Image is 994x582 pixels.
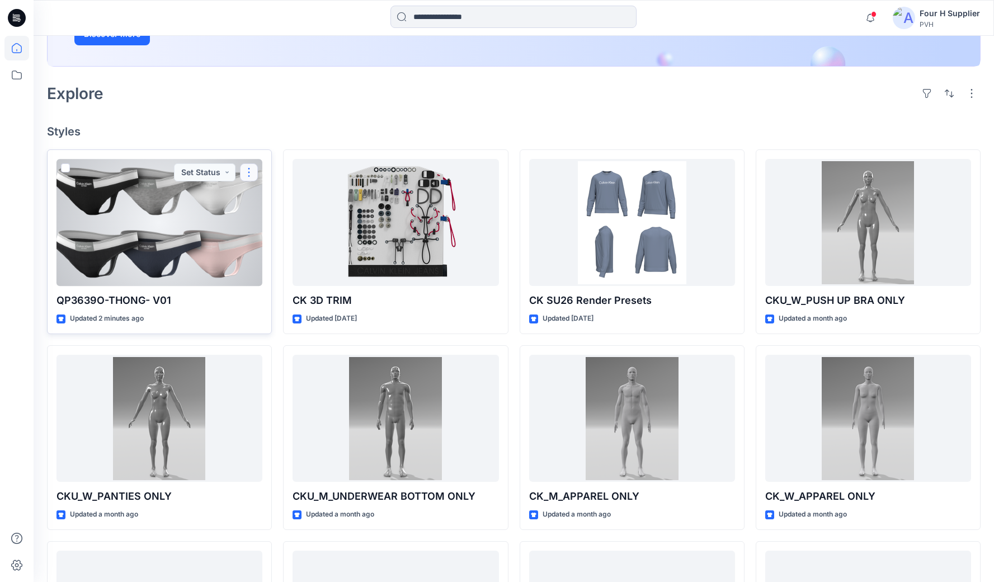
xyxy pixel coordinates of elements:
[56,489,262,504] p: CKU_W_PANTIES ONLY
[293,355,498,482] a: CKU_M_UNDERWEAR BOTTOM ONLY
[56,159,262,286] a: QP3639O-THONG- V01
[543,509,611,520] p: Updated a month ago
[529,355,735,482] a: CK_M_APPAREL ONLY
[70,509,138,520] p: Updated a month ago
[293,293,498,308] p: CK 3D TRIM
[779,509,847,520] p: Updated a month ago
[765,293,971,308] p: CKU_W_PUSH UP BRA ONLY
[920,20,980,29] div: PVH
[765,355,971,482] a: CK_W_APPAREL ONLY
[543,313,593,325] p: Updated [DATE]
[893,7,915,29] img: avatar
[56,355,262,482] a: CKU_W_PANTIES ONLY
[529,293,735,308] p: CK SU26 Render Presets
[529,489,735,504] p: CK_M_APPAREL ONLY
[70,313,144,325] p: Updated 2 minutes ago
[779,313,847,325] p: Updated a month ago
[293,489,498,504] p: CKU_M_UNDERWEAR BOTTOM ONLY
[765,159,971,286] a: CKU_W_PUSH UP BRA ONLY
[529,159,735,286] a: CK SU26 Render Presets
[920,7,980,20] div: Four H Supplier
[47,85,103,102] h2: Explore
[47,125,981,138] h4: Styles
[765,489,971,504] p: CK_W_APPAREL ONLY
[293,159,498,286] a: CK 3D TRIM
[306,313,357,325] p: Updated [DATE]
[56,293,262,308] p: QP3639O-THONG- V01
[306,509,374,520] p: Updated a month ago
